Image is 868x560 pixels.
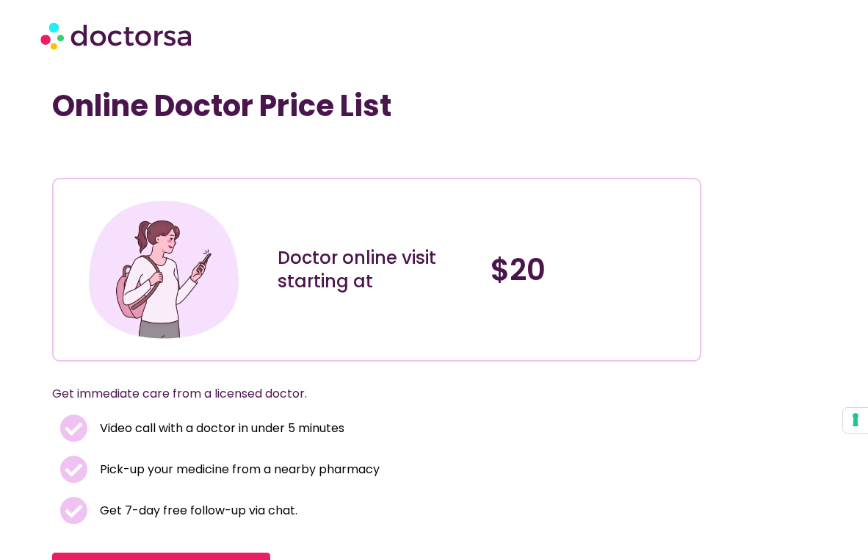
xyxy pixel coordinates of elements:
p: Get immediate care from a licensed doctor. [52,384,666,404]
span: Pick-up your medicine from a nearby pharmacy [96,459,380,480]
h1: Online Doctor Price List [52,88,701,123]
h4: $20 [491,252,689,287]
div: Doctor online visit starting at [278,246,476,293]
span: Get 7-day free follow-up via chat. [96,500,297,521]
img: Illustration depicting a young woman in a casual outfit, engaged with her smartphone. She has a p... [84,190,243,349]
span: Video call with a doctor in under 5 minutes [96,418,344,439]
button: Your consent preferences for tracking technologies [843,408,868,433]
iframe: Customer reviews powered by Trustpilot [59,146,280,163]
